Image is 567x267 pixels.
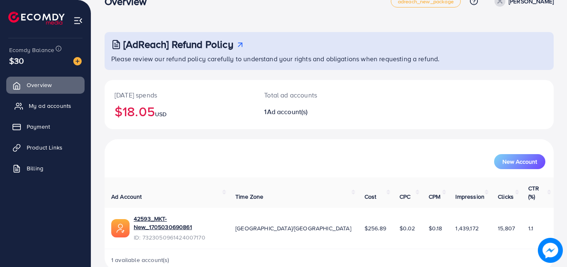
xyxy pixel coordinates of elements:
[6,160,85,177] a: Billing
[494,154,545,169] button: New Account
[264,108,357,116] h2: 1
[155,110,167,118] span: USD
[498,192,514,201] span: Clicks
[365,224,386,232] span: $256.89
[123,38,233,50] h3: [AdReach] Refund Policy
[73,16,83,25] img: menu
[29,102,71,110] span: My ad accounts
[400,224,415,232] span: $0.02
[498,224,515,232] span: 15,807
[73,57,82,65] img: image
[429,224,442,232] span: $0.18
[365,192,377,201] span: Cost
[6,139,85,156] a: Product Links
[115,103,244,119] h2: $18.05
[264,90,357,100] p: Total ad accounts
[9,46,54,54] span: Ecomdy Balance
[8,12,65,25] img: logo
[455,224,478,232] span: 1,439,172
[111,192,142,201] span: Ad Account
[6,77,85,93] a: Overview
[235,192,263,201] span: Time Zone
[528,184,539,201] span: CTR (%)
[27,143,62,152] span: Product Links
[455,192,485,201] span: Impression
[235,224,351,232] span: [GEOGRAPHIC_DATA]/[GEOGRAPHIC_DATA]
[111,219,130,237] img: ic-ads-acc.e4c84228.svg
[134,215,222,232] a: 42593_MKT-New_1705030690861
[429,192,440,201] span: CPM
[6,118,85,135] a: Payment
[538,238,563,263] img: image
[27,122,50,131] span: Payment
[111,256,170,264] span: 1 available account(s)
[6,97,85,114] a: My ad accounts
[400,192,410,201] span: CPC
[27,164,43,172] span: Billing
[267,107,308,116] span: Ad account(s)
[111,54,549,64] p: Please review our refund policy carefully to understand your rights and obligations when requesti...
[27,81,52,89] span: Overview
[115,90,244,100] p: [DATE] spends
[528,224,533,232] span: 1.1
[134,233,222,242] span: ID: 7323050961424007170
[9,55,24,67] span: $30
[502,159,537,165] span: New Account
